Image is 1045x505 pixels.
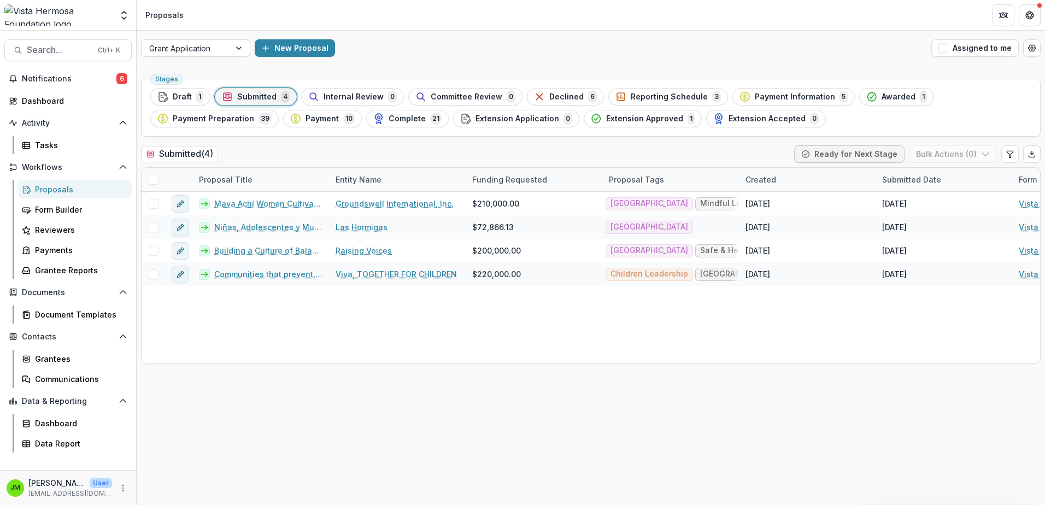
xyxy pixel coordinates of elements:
span: 1 [196,91,203,103]
span: Extension Accepted [729,114,806,124]
button: Declined6 [527,88,604,105]
button: Search... [4,39,132,61]
button: Export table data [1023,145,1041,163]
div: Grantees [35,353,123,365]
span: Draft [173,92,192,102]
button: Open Workflows [4,158,132,176]
div: Proposals [145,9,184,21]
div: Created [739,168,876,191]
div: [DATE] [882,245,907,256]
button: Payment Information5 [732,88,855,105]
a: Payments [17,241,132,259]
div: [DATE] [745,221,770,233]
button: Open Data & Reporting [4,392,132,410]
div: Funding Requested [466,174,554,185]
button: Committee Review0 [408,88,522,105]
button: Open Activity [4,114,132,132]
a: Proposals [17,180,132,198]
span: Workflows [22,163,114,172]
button: edit [172,219,189,236]
span: Contacts [22,332,114,342]
a: Dashboard [17,414,132,432]
span: Notifications [22,74,116,84]
div: Entity Name [329,168,466,191]
span: Search... [27,45,91,55]
div: Submitted Date [876,168,1012,191]
p: [PERSON_NAME] [28,477,85,489]
a: Reviewers [17,221,132,239]
span: Payment [306,114,339,124]
button: Bulk Actions (0) [909,145,997,163]
span: 39 [259,113,272,125]
div: Proposal Title [192,174,259,185]
div: Form Builder [35,204,123,215]
a: Tasks [17,136,132,154]
div: Proposal Tags [602,174,671,185]
span: Complete [389,114,426,124]
span: 0 [563,113,572,125]
button: Extension Accepted0 [706,110,826,127]
div: Form [1012,174,1043,185]
span: 21 [430,113,442,125]
img: Vista Hermosa Foundation logo [4,4,112,26]
div: [DATE] [882,198,907,209]
span: Payment Information [755,92,835,102]
div: Payments [35,244,123,256]
button: Reporting Schedule3 [608,88,728,105]
nav: breadcrumb [141,7,188,23]
a: Maya Achí Women Cultivating Food Sovereignty in [GEOGRAPHIC_DATA] [214,198,322,209]
div: Created [739,174,783,185]
button: New Proposal [255,39,335,57]
button: Get Help [1019,4,1041,26]
button: Open entity switcher [116,4,132,26]
div: Funding Requested [466,168,602,191]
span: 5 [839,91,848,103]
div: Proposal Title [192,168,329,191]
span: 10 [343,113,355,125]
div: Document Templates [35,309,123,320]
a: Form Builder [17,201,132,219]
button: Notifications6 [4,70,132,87]
button: Open table manager [1023,39,1041,57]
span: Payment Preparation [173,114,254,124]
button: Ready for Next Stage [794,145,905,163]
span: Extension Application [475,114,559,124]
button: Extension Application0 [453,110,579,127]
span: 6 [116,73,127,84]
span: 0 [810,113,819,125]
span: Stages [155,75,178,83]
span: Awarded [882,92,915,102]
button: Internal Review0 [301,88,404,105]
button: Open Contacts [4,328,132,345]
a: Grantee Reports [17,261,132,279]
span: Data & Reporting [22,397,114,406]
button: Open Documents [4,284,132,301]
div: [DATE] [745,268,770,280]
div: Proposal Tags [602,168,739,191]
button: Complete21 [366,110,449,127]
div: Entity Name [329,174,388,185]
div: Grantee Reports [35,265,123,276]
span: 3 [712,91,721,103]
a: Building a Culture of Balanced Power: [PERSON_NAME]! Together in [GEOGRAPHIC_DATA] and [GEOGRAPHI... [214,245,322,256]
span: Submitted [237,92,277,102]
a: Communications [17,370,132,388]
span: 1 [920,91,927,103]
div: [DATE] [882,268,907,280]
div: Dashboard [22,95,123,107]
a: Raising Voices [336,245,392,256]
a: Grantees [17,350,132,368]
span: $220,000.00 [472,268,521,280]
span: 6 [588,91,597,103]
div: Jerry Martinez [10,484,20,491]
h2: Submitted ( 4 ) [141,146,218,162]
span: Extension Approved [606,114,683,124]
a: Niñas, Adolescentes y Mujeres caminando por Territorios indígenas Lencas Libres de Violencia. [214,221,322,233]
button: Submitted4 [215,88,297,105]
button: Payment Preparation39 [150,110,279,127]
a: Las Hormigas [336,221,388,233]
div: [DATE] [882,221,907,233]
a: Document Templates [17,306,132,324]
